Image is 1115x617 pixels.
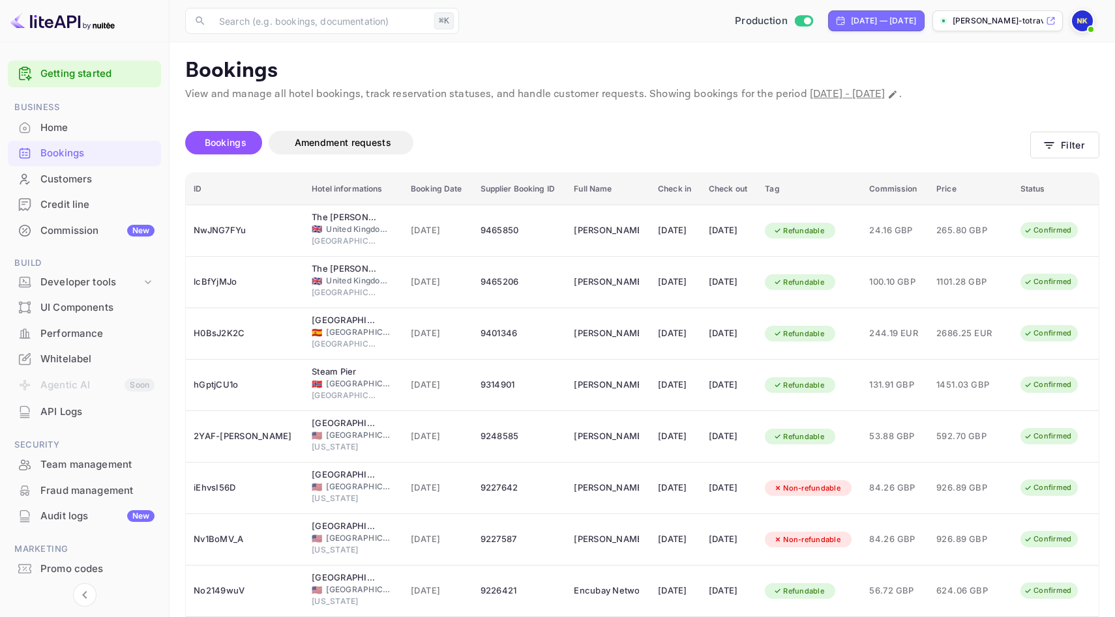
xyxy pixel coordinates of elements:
[1015,428,1080,444] div: Confirmed
[709,426,749,447] div: [DATE]
[40,197,155,212] div: Credit line
[8,478,161,502] a: Fraud management
[709,478,749,498] div: [DATE]
[8,478,161,504] div: Fraud management
[936,326,1002,341] span: 2686.25 EUR
[735,14,788,29] span: Production
[411,584,464,598] span: [DATE]
[312,483,322,491] span: United States of America
[757,173,861,205] th: Tag
[936,429,1002,444] span: 592.70 GBP
[312,571,377,584] div: Arthouse Hotel New York City
[8,192,161,218] div: Credit line
[1015,480,1080,496] div: Confirmed
[40,275,141,290] div: Developer tools
[312,544,377,556] span: [US_STATE]
[8,100,161,115] span: Business
[411,326,464,341] span: [DATE]
[185,131,1030,154] div: account-settings tabs
[869,223,921,238] span: 24.16 GBP
[658,478,693,498] div: [DATE]
[127,510,155,522] div: New
[40,352,155,367] div: Whitelabel
[40,457,155,472] div: Team management
[194,426,296,447] div: 2YAF-[PERSON_NAME]
[1015,582,1080,599] div: Confirmed
[411,532,464,547] span: [DATE]
[185,87,1099,102] p: View and manage all hotel bookings, track reservation statuses, and handle customer requests. Sho...
[869,275,921,289] span: 100.10 GBP
[8,141,161,165] a: Bookings
[40,66,155,81] a: Getting started
[312,493,377,504] span: [US_STATE]
[936,378,1002,392] span: 1451.03 GBP
[658,323,693,344] div: [DATE]
[40,300,155,315] div: UI Components
[1015,531,1080,547] div: Confirmed
[40,483,155,498] div: Fraud management
[403,173,472,205] th: Booking Date
[73,583,97,607] button: Collapse navigation
[574,426,639,447] div: Arjun Rao
[326,429,391,441] span: [GEOGRAPHIC_DATA]
[8,556,161,581] a: Promo codes
[658,375,693,395] div: [DATE]
[8,115,161,141] div: Home
[312,595,377,607] span: [US_STATE]
[434,12,454,29] div: ⌘K
[481,581,559,601] div: 9226421
[709,375,749,395] div: [DATE]
[326,275,391,287] span: United Kingdom of [GEOGRAPHIC_DATA] and [GEOGRAPHIC_DATA]
[481,426,559,447] div: 9248585
[194,272,296,293] div: lcBfYjMJo
[709,529,749,550] div: [DATE]
[650,173,701,205] th: Check in
[765,223,833,239] div: Refundable
[326,532,391,544] span: [GEOGRAPHIC_DATA]
[765,480,849,496] div: Non-refundable
[574,272,639,293] div: Emma Clark
[701,173,757,205] th: Check out
[658,529,693,550] div: [DATE]
[8,218,161,244] div: CommissionNew
[411,429,464,444] span: [DATE]
[1013,173,1099,205] th: Status
[574,375,639,395] div: Katerina Kampa
[481,529,559,550] div: 9227587
[574,323,639,344] div: Nikolas Kampas
[936,481,1002,495] span: 926.89 GBP
[312,431,322,440] span: United States of America
[40,405,155,420] div: API Logs
[40,223,155,238] div: Commission
[295,137,391,148] span: Amendment requests
[312,586,322,594] span: United States of America
[574,581,639,601] div: Encubay Network
[312,417,377,430] div: Arthouse Hotel New York City
[8,218,161,242] a: CommissionNew
[574,529,639,550] div: Nikolas Kampas
[326,584,391,595] span: [GEOGRAPHIC_DATA]
[709,581,749,601] div: [DATE]
[658,272,693,293] div: [DATE]
[8,295,161,321] div: UI Components
[765,532,849,548] div: Non-refundable
[8,192,161,216] a: Credit line
[312,328,322,337] span: Spain
[869,326,921,341] span: 244.19 EUR
[869,378,921,392] span: 131.91 GBP
[312,380,322,388] span: Norway
[1015,222,1080,238] div: Confirmed
[8,61,161,87] div: Getting started
[411,378,464,392] span: [DATE]
[326,481,391,493] span: [GEOGRAPHIC_DATA]
[194,220,296,241] div: NwJNG7FYu
[851,15,916,27] div: [DATE] — [DATE]
[929,173,1013,205] th: Price
[709,220,749,241] div: [DATE]
[194,478,296,498] div: iEhvsI56D
[312,468,377,481] div: Arthouse Hotel New York City
[40,172,155,187] div: Customers
[658,581,693,601] div: [DATE]
[326,223,391,235] span: United Kingdom of [GEOGRAPHIC_DATA] and [GEOGRAPHIC_DATA]
[8,452,161,478] div: Team management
